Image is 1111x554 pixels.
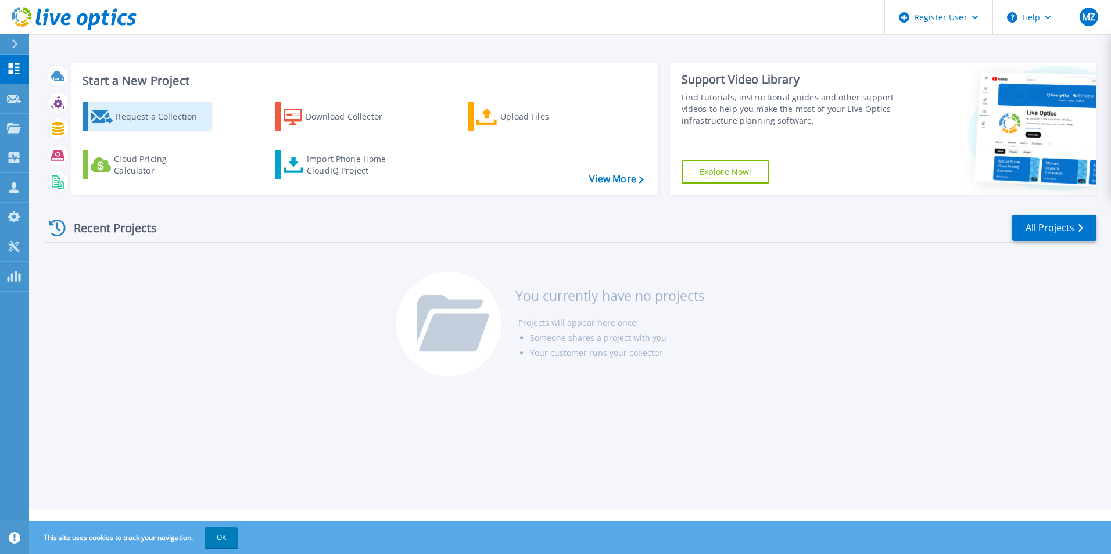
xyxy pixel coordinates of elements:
div: Find tutorials, instructional guides and other support videos to help you make the most of your L... [682,92,899,127]
a: Upload Files [468,102,598,131]
div: Recent Projects [45,214,173,242]
a: Explore Now! [682,160,770,184]
a: All Projects [1012,215,1096,241]
a: View More [589,174,643,185]
div: Request a Collection [116,105,209,128]
div: Upload Files [500,105,593,128]
div: Cloud Pricing Calculator [114,153,207,177]
li: Your customer runs your collector [530,346,705,361]
span: This site uses cookies to track your navigation. [32,527,238,548]
li: Projects will appear here once: [518,315,705,330]
a: Cloud Pricing Calculator [83,150,212,179]
li: Someone shares a project with you [530,330,705,346]
h3: You currently have no projects [515,289,705,302]
a: Download Collector [275,102,405,131]
span: MZ [1082,12,1095,21]
div: Download Collector [306,105,399,128]
button: OK [205,527,238,548]
a: Request a Collection [83,102,212,131]
div: Import Phone Home CloudIQ Project [307,153,397,177]
h3: Start a New Project [83,74,643,87]
div: Support Video Library [682,72,899,87]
